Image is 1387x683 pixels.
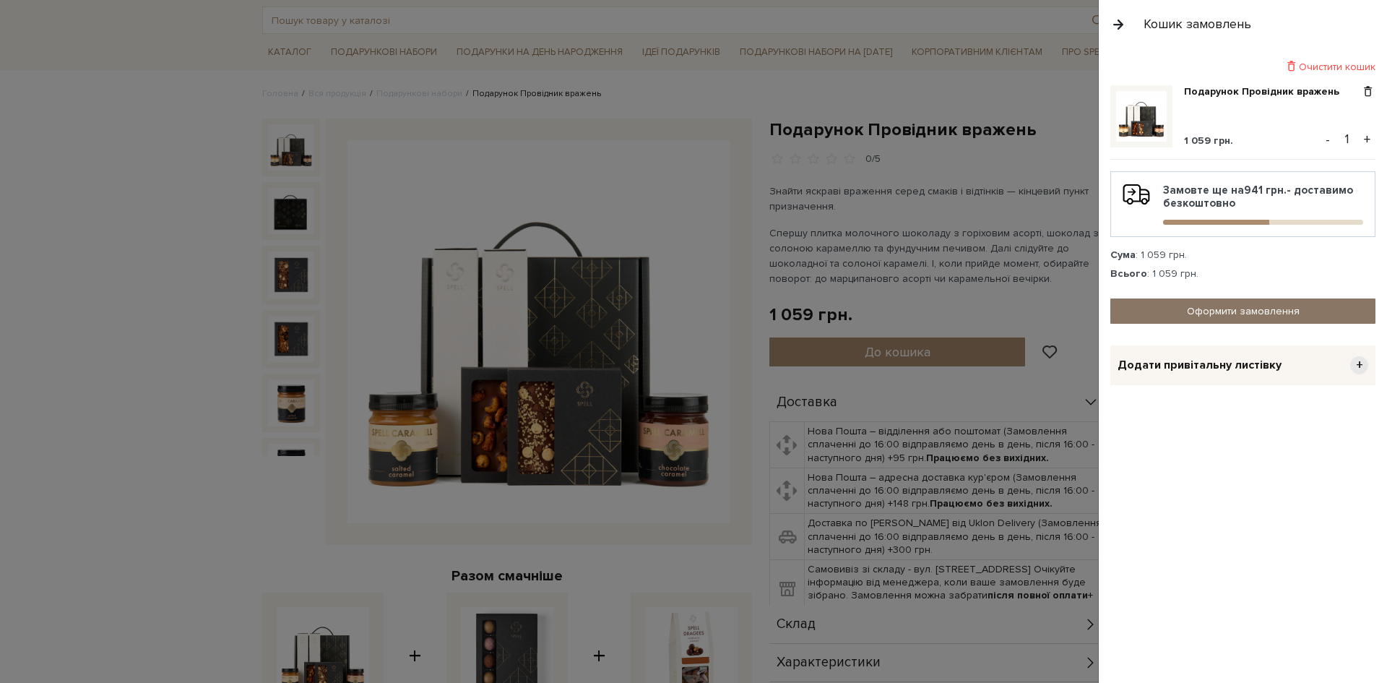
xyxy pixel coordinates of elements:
div: Очистити кошик [1110,60,1375,74]
b: 941 грн. [1244,184,1287,197]
span: 1 059 грн. [1184,134,1233,147]
span: Додати привітальну листівку [1118,358,1282,373]
button: + [1359,129,1375,150]
div: Кошик замовлень [1144,16,1251,33]
div: : 1 059 грн. [1110,267,1375,280]
strong: Всього [1110,267,1147,280]
strong: Сума [1110,249,1136,261]
button: - [1321,129,1335,150]
span: + [1350,356,1368,374]
img: Подарунок Провідник вражень [1116,91,1167,142]
div: Замовте ще на - доставимо безкоштовно [1123,184,1363,225]
div: : 1 059 грн. [1110,249,1375,262]
a: Подарунок Провідник вражень [1184,85,1350,98]
a: Оформити замовлення [1110,298,1375,324]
